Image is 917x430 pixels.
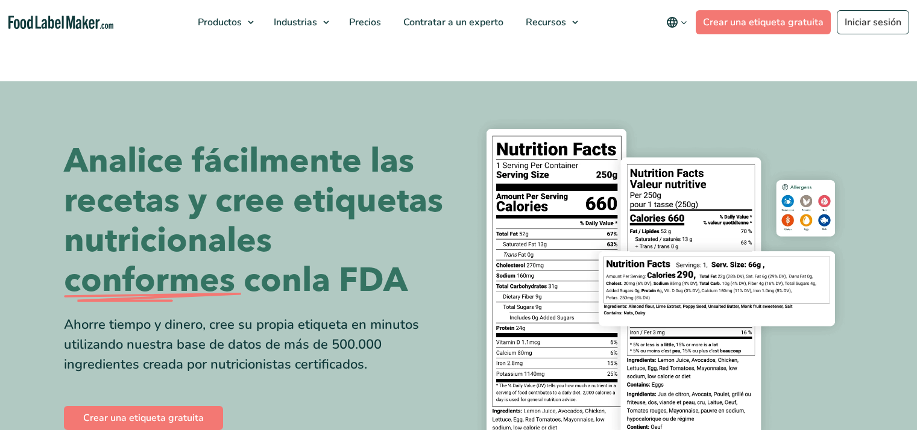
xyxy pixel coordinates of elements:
[696,10,831,34] a: Crear una etiqueta gratuita
[345,16,382,29] span: Precios
[64,315,450,375] div: Ahorre tiempo y dinero, cree su propia etiqueta en minutos utilizando nuestra base de datos de má...
[270,16,318,29] span: Industrias
[64,406,223,430] a: Crear una etiqueta gratuita
[64,142,450,301] h1: Analice fácilmente las recetas y cree etiquetas nutricionales la FDA
[64,261,302,301] span: conformes con
[400,16,505,29] span: Contratar a un experto
[837,10,909,34] a: Iniciar sesión
[522,16,567,29] span: Recursos
[194,16,243,29] span: Productos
